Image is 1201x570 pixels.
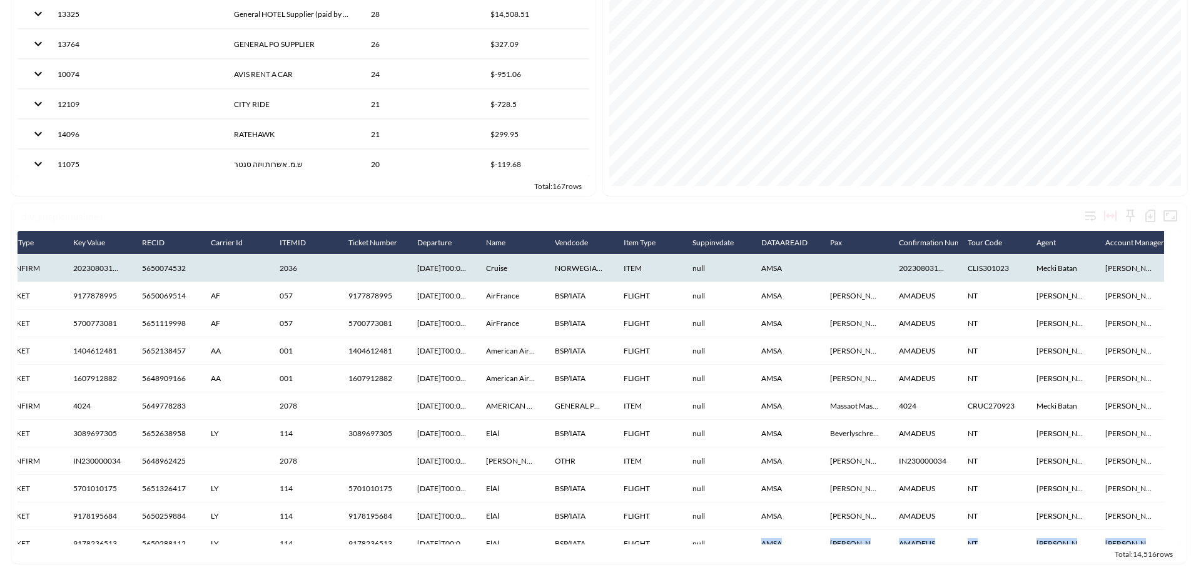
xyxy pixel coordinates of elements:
[270,420,338,447] th: 114
[958,530,1026,557] th: NT
[682,310,751,337] th: null
[761,235,824,250] span: DATAAREAID
[132,365,201,392] th: 5648909166
[407,365,476,392] th: 2023-05-09T00:00:00.000Z
[407,475,476,502] th: 2024-10-22T00:00:00.000Z
[682,530,751,557] th: null
[132,420,201,447] th: 5652638958
[1100,206,1120,226] div: Toggle table layout between fixed and auto (default: auto)
[889,310,958,337] th: AMADEUS
[958,255,1026,282] th: CLIS301023
[830,235,858,250] span: Pax
[476,420,545,447] th: ElAl
[201,502,270,530] th: LY
[224,120,360,149] th: RATEHAWK
[486,235,522,250] span: Name
[63,255,132,282] th: 2023080312370803
[338,282,407,310] th: 9177878995
[480,29,589,59] th: $327.09
[1095,337,1164,365] th: Daniela Bachar
[751,420,820,447] th: AMSA
[614,475,682,502] th: FLIGHT
[820,310,889,337] th: Claudia Elaloufruimy
[1026,255,1095,282] th: Mecki Batan
[614,255,682,282] th: ITEM
[407,447,476,475] th: 2023-05-22T00:00:00.000Z
[889,530,958,557] th: AMADEUS
[614,365,682,392] th: FLIGHT
[270,255,338,282] th: 2036
[476,475,545,502] th: ElAl
[614,530,682,557] th: FLIGHT
[889,282,958,310] th: AMADEUS
[751,447,820,475] th: AMSA
[63,420,132,447] th: 3089697305
[751,337,820,365] th: AMSA
[682,392,751,420] th: null
[280,235,322,250] span: ITEMID
[682,282,751,310] th: null
[682,475,751,502] th: null
[1026,282,1095,310] th: Yael Marshanski
[201,337,270,365] th: AA
[751,475,820,502] th: AMSA
[1095,365,1164,392] th: Daniela Bachar
[889,420,958,447] th: AMADEUS
[361,29,480,59] th: 26
[889,475,958,502] th: AMADEUS
[1095,475,1164,502] th: Daniela Bachar
[751,310,820,337] th: AMSA
[361,120,480,149] th: 21
[1095,530,1164,557] th: Daniela Bachar
[1095,502,1164,530] th: Dvir Abu
[968,235,1018,250] span: Tour Code
[48,29,225,59] th: 13764
[1026,447,1095,475] th: Shlomi Bergic
[132,282,201,310] th: 5650069514
[899,235,961,250] div: Confirmation Num
[476,310,545,337] th: AirFrance
[830,235,842,250] div: Pax
[28,93,49,115] button: expand row
[1095,447,1164,475] th: Aviram Masas
[63,392,132,420] th: 4024
[1095,282,1164,310] th: Daniela Bachar
[692,235,734,250] div: Suppinvdate
[338,420,407,447] th: 3089697305
[417,235,468,250] span: Departure
[1036,235,1056,250] div: Agent
[555,235,588,250] div: Vendcode
[4,235,50,250] span: Key Type
[820,420,889,447] th: Beverlyschreck Pagano
[555,235,604,250] span: Vendcode
[534,181,582,191] span: Total: 167 rows
[545,255,614,282] th: NORWEGIAN CRUISE LIN
[682,447,751,475] th: null
[407,310,476,337] th: 2024-08-17T00:00:00.000Z
[958,502,1026,530] th: NT
[820,282,889,310] th: Claudia Elaloufruimy
[958,310,1026,337] th: NT
[142,235,181,250] span: RECID
[480,89,589,119] th: $‎-728.5
[682,502,751,530] th: null
[201,530,270,557] th: LY
[270,282,338,310] th: 057
[28,153,49,175] button: expand row
[407,337,476,365] th: 2025-03-04T00:00:00.000Z
[545,282,614,310] th: BSP/IATA
[270,337,338,365] th: 001
[1026,420,1095,447] th: Avi Cohen
[407,502,476,530] th: 2024-01-27T00:00:00.000Z
[407,420,476,447] th: 2025-05-18T00:00:00.000Z
[63,447,132,475] th: IN230000034
[63,337,132,365] th: 1404612481
[1105,235,1164,250] div: Account Manager
[270,365,338,392] th: 001
[476,282,545,310] th: AirFrance
[476,337,545,365] th: American Airlines
[63,475,132,502] th: 5701010175
[958,392,1026,420] th: CRUC270923
[614,392,682,420] th: ITEM
[476,365,545,392] th: American Airlines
